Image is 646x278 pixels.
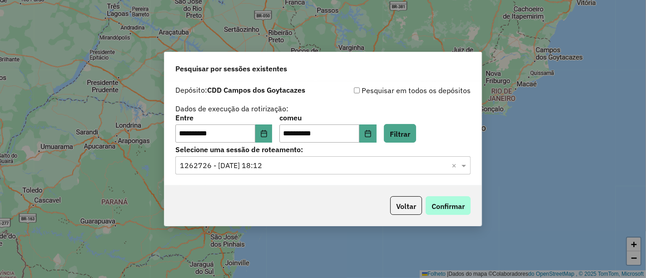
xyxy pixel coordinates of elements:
[390,129,410,139] font: Filtrar
[175,113,194,122] font: Entre
[175,85,207,94] font: Depósito:
[279,113,302,122] font: comeu
[432,202,465,211] font: Confirmar
[396,202,416,211] font: Voltar
[359,124,377,143] button: Escolha a data
[390,196,422,215] button: Voltar
[175,104,288,113] font: Dados de execução da rotirização:
[175,145,303,154] font: Selecione uma sessão de roteamento:
[452,160,459,171] span: Limpar tudo
[362,86,471,95] font: Pesquisar em todos os depósitos
[207,85,305,94] font: CDD Campos dos Goytacazes
[255,124,273,143] button: Escolha a data
[426,196,471,215] button: Confirmar
[384,124,416,143] button: Filtrar
[175,64,287,73] font: Pesquisar por sessões existentes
